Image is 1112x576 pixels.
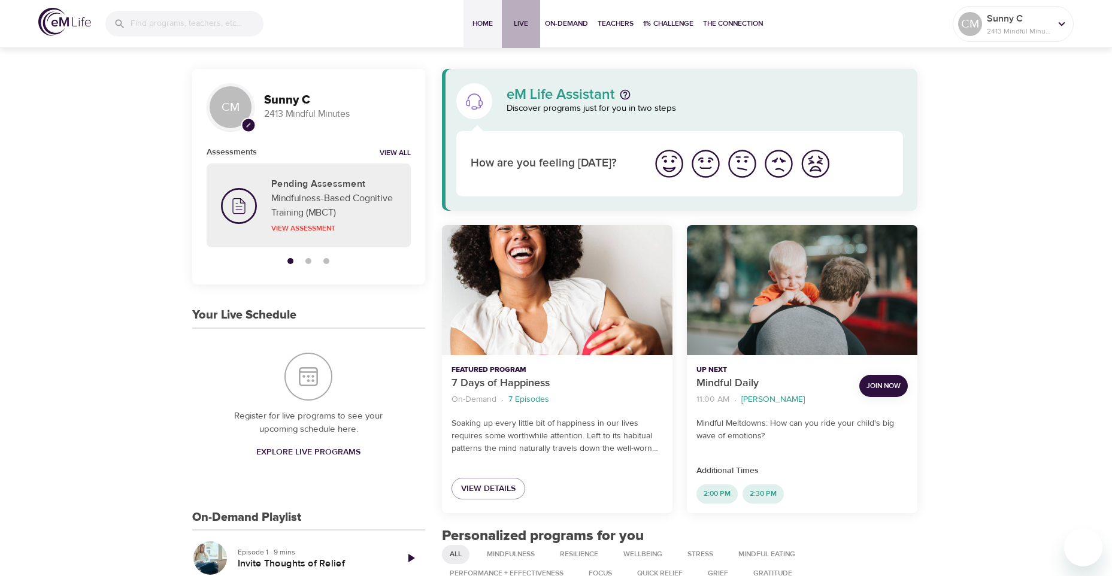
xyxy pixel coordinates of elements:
[703,17,763,30] span: The Connection
[271,191,396,220] p: Mindfulness-Based Cognitive Training (MBCT)
[696,484,738,504] div: 2:00 PM
[653,147,686,180] img: great
[616,549,669,559] span: Wellbeing
[465,92,484,111] img: eM Life Assistant
[131,11,263,37] input: Find programs, teachers, etc...
[507,17,535,30] span: Live
[192,540,228,576] button: Invite Thoughts of Relief
[760,145,797,182] button: I'm feeling bad
[680,549,720,559] span: Stress
[696,465,908,477] p: Additional Times
[741,393,805,406] p: [PERSON_NAME]
[643,17,693,30] span: 1% Challenge
[452,365,663,375] p: Featured Program
[442,225,672,355] button: 7 Days of Happiness
[271,178,396,190] h5: Pending Assessment
[616,545,670,564] div: Wellbeing
[696,392,850,408] nav: breadcrumb
[507,87,615,102] p: eM Life Assistant
[264,107,411,121] p: 2413 Mindful Minutes
[479,545,543,564] div: Mindfulness
[271,223,396,234] p: View Assessment
[207,83,254,131] div: CM
[731,545,803,564] div: Mindful Eating
[38,8,91,36] img: logo
[743,484,784,504] div: 2:30 PM
[468,17,497,30] span: Home
[598,17,634,30] span: Teachers
[452,393,496,406] p: On-Demand
[696,417,908,442] p: Mindful Meltdowns: How can you ride your child's big wave of emotions?
[689,147,722,180] img: good
[452,478,525,500] a: View Details
[726,147,759,180] img: ok
[724,145,760,182] button: I'm feeling ok
[545,17,588,30] span: On-Demand
[799,147,832,180] img: worst
[216,410,401,436] p: Register for live programs to see your upcoming schedule here.
[396,544,425,572] a: Play Episode
[987,11,1050,26] p: Sunny C
[452,375,663,392] p: 7 Days of Happiness
[380,148,411,159] a: View all notifications
[553,549,605,559] span: Resilience
[256,445,360,460] span: Explore Live Programs
[192,308,296,322] h3: Your Live Schedule
[471,155,637,172] p: How are you feeling [DATE]?
[797,145,834,182] button: I'm feeling worst
[252,441,365,463] a: Explore Live Programs
[452,417,663,455] p: Soaking up every little bit of happiness in our lives requires some worthwhile attention. Left to...
[859,375,908,397] button: Join Now
[442,545,469,564] div: All
[734,392,737,408] li: ·
[743,489,784,499] span: 2:30 PM
[552,545,606,564] div: Resilience
[696,365,850,375] p: Up Next
[461,481,516,496] span: View Details
[442,528,918,545] h2: Personalized programs for you
[651,145,687,182] button: I'm feeling great
[958,12,982,36] div: CM
[480,549,542,559] span: Mindfulness
[687,225,917,355] button: Mindful Daily
[762,147,795,180] img: bad
[207,145,257,159] h6: Assessments
[443,549,469,559] span: All
[696,375,850,392] p: Mindful Daily
[508,393,549,406] p: 7 Episodes
[501,392,504,408] li: ·
[284,353,332,401] img: Your Live Schedule
[192,511,301,525] h3: On-Demand Playlist
[264,93,411,107] h3: Sunny C
[238,557,387,570] h5: Invite Thoughts of Relief
[696,393,729,406] p: 11:00 AM
[731,549,802,559] span: Mindful Eating
[987,26,1050,37] p: 2413 Mindful Minutes
[1064,528,1102,566] iframe: Button to launch messaging window
[696,489,738,499] span: 2:00 PM
[680,545,721,564] div: Stress
[452,392,663,408] nav: breadcrumb
[238,547,387,557] p: Episode 1 · 9 mins
[687,145,724,182] button: I'm feeling good
[507,102,904,116] p: Discover programs just for you in two steps
[866,380,901,392] span: Join Now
